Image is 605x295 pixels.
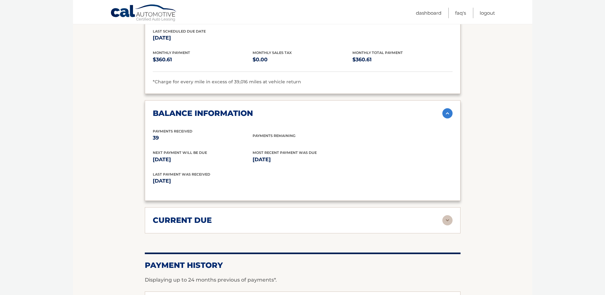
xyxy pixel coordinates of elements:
[153,55,253,64] p: $360.61
[153,155,253,164] p: [DATE]
[416,8,441,18] a: Dashboard
[455,8,466,18] a: FAQ's
[153,129,192,133] span: Payments Received
[153,109,253,118] h2: balance information
[480,8,495,18] a: Logout
[153,79,301,85] span: *Charge for every mile in excess of 39,016 miles at vehicle return
[153,216,212,225] h2: current due
[253,55,352,64] p: $0.00
[153,150,207,155] span: Next Payment will be due
[352,55,452,64] p: $360.61
[153,172,210,177] span: Last Payment was received
[145,276,461,284] p: Displaying up to 24 months previous of payments*.
[253,155,352,164] p: [DATE]
[153,34,253,42] p: [DATE]
[253,150,317,155] span: Most Recent Payment Was Due
[153,29,206,34] span: Last Scheduled Due Date
[145,261,461,270] h2: Payment History
[153,177,303,185] p: [DATE]
[253,50,292,55] span: Monthly Sales Tax
[352,50,403,55] span: Monthly Total Payment
[442,108,453,118] img: accordion-active.svg
[442,215,453,225] img: accordion-rest.svg
[153,50,190,55] span: Monthly Payment
[110,4,177,23] a: Cal Automotive
[253,133,295,138] span: Payments Remaining
[153,133,253,142] p: 39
